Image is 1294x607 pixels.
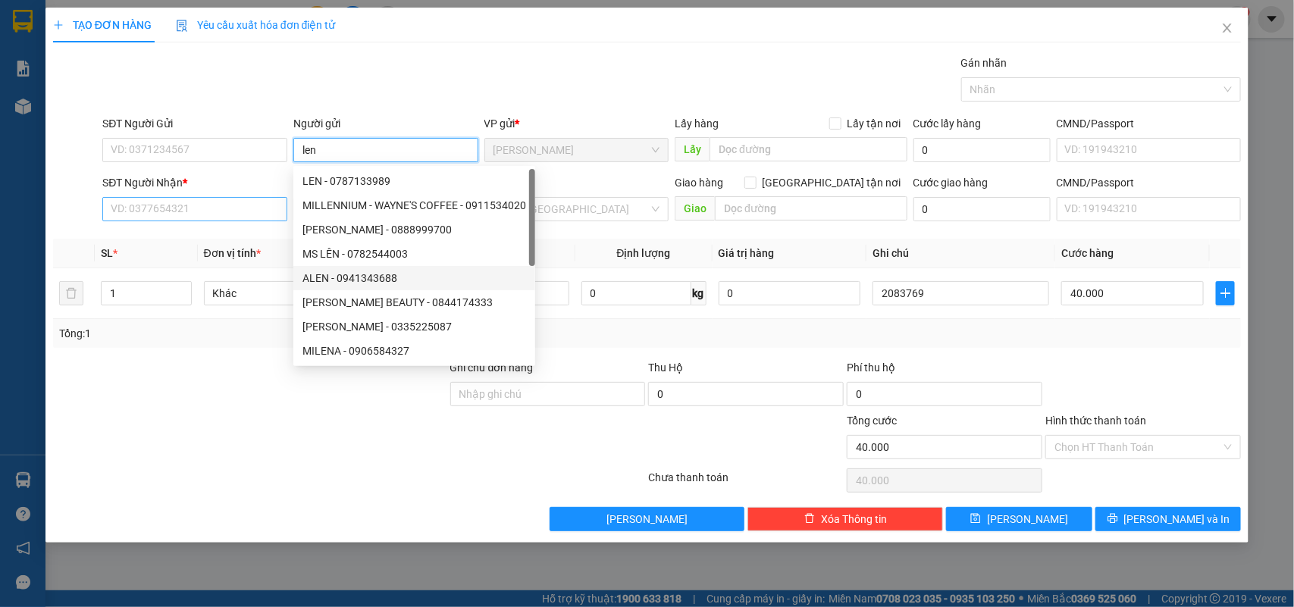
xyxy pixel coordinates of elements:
img: icon [176,20,188,32]
span: Định lượng [617,247,671,259]
input: Ghi Chú [873,281,1049,305]
label: Gán nhãn [961,57,1007,69]
div: LENA BEAUTY - 0844174333 [293,290,535,314]
span: save [970,513,981,525]
span: Đơn vị tính [204,247,261,259]
input: Dọc đường [715,196,907,221]
div: NGUYỄN THỊ LEN - 0888999700 [293,217,535,242]
span: SL [101,247,113,259]
span: Khác [213,282,371,305]
div: LEN - 0787133989 [302,173,526,189]
span: Lấy hàng [675,117,719,130]
div: VP gửi [484,115,669,132]
input: Cước giao hàng [913,197,1051,221]
div: ALEN - 0941343688 [302,270,526,286]
div: [PERSON_NAME] BEAUTY - 0844174333 [302,294,526,311]
span: Xóa Thông tin [821,511,887,527]
span: Yêu cầu xuất hóa đơn điện tử [176,19,336,31]
div: [PERSON_NAME] - 0335225087 [302,318,526,335]
span: Tổng cước [847,415,897,427]
span: close [1221,22,1233,34]
div: MILENA - 0906584327 [302,343,526,359]
span: Giao [675,196,715,221]
label: Hình thức thanh toán [1045,415,1146,427]
label: Cước giao hàng [913,177,989,189]
div: Người gửi [293,115,478,132]
input: 0 [719,281,861,305]
div: CMND/Passport [1057,115,1242,132]
span: plus [1217,287,1234,299]
span: [PERSON_NAME] [606,511,688,527]
span: Thu Hộ [648,361,683,374]
button: delete [59,281,83,305]
span: delete [804,513,815,525]
span: Giao hàng [675,177,723,189]
span: kg [691,281,707,305]
label: Cước lấy hàng [913,117,982,130]
span: printer [1108,513,1118,525]
button: save[PERSON_NAME] [946,507,1092,531]
span: [GEOGRAPHIC_DATA] tận nơi [757,174,907,191]
div: CMND/Passport [1057,174,1242,191]
span: TẠO ĐƠN HÀNG [53,19,152,31]
button: printer[PERSON_NAME] và In [1095,507,1241,531]
span: Cước hàng [1061,247,1114,259]
div: ALEN - 0941343688 [293,266,535,290]
th: Ghi chú [866,239,1055,268]
div: MS LÊN - 0782544003 [293,242,535,266]
label: Ghi chú đơn hàng [450,361,534,374]
span: Lấy [675,137,710,161]
input: Dọc đường [710,137,907,161]
div: LEN - 0787133989 [293,169,535,193]
button: Close [1206,8,1249,50]
button: plus [1216,281,1235,305]
span: ĐL DUY [493,139,660,161]
span: [PERSON_NAME] và In [1124,511,1230,527]
input: Cước lấy hàng [913,138,1051,162]
div: SĐT Người Gửi [102,115,287,132]
span: Giá trị hàng [719,247,775,259]
span: Lấy tận nơi [841,115,907,132]
div: Tổng: 1 [59,325,500,342]
div: MS LÊN - 0782544003 [302,246,526,262]
div: SĐT Người Nhận [102,174,287,191]
div: MILLENNIUM - WAYNE'S COFFEE - 0911534020 [302,197,526,214]
button: [PERSON_NAME] [550,507,745,531]
div: [PERSON_NAME] - 0888999700 [302,221,526,238]
div: MILLENNIUM - WAYNE'S COFFEE - 0911534020 [293,193,535,217]
div: BODNAR ELENA - 0335225087 [293,314,535,339]
span: plus [53,20,64,30]
span: [PERSON_NAME] [987,511,1068,527]
button: deleteXóa Thông tin [747,507,943,531]
div: Chưa thanh toán [647,469,846,496]
div: Phí thu hộ [847,359,1042,382]
div: MILENA - 0906584327 [293,339,535,363]
input: Ghi chú đơn hàng [450,382,646,406]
